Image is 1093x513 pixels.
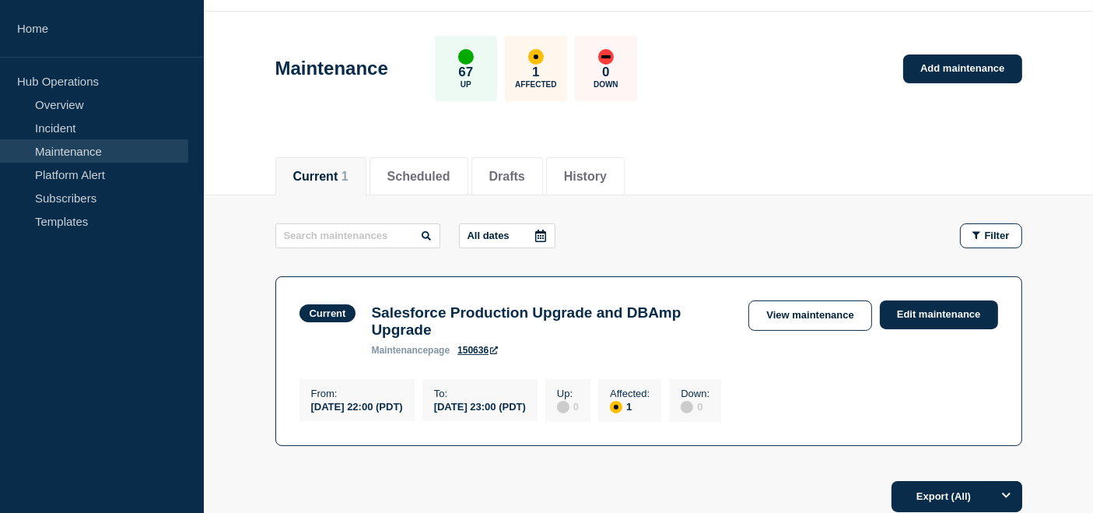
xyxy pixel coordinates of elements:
p: 0 [602,65,609,80]
p: All dates [468,230,510,241]
p: From : [311,388,403,399]
div: down [598,49,614,65]
input: Search maintenances [275,223,440,248]
a: Add maintenance [903,54,1021,83]
div: affected [610,401,622,413]
div: [DATE] 23:00 (PDT) [434,399,526,413]
h3: Salesforce Production Upgrade and DBAmp Upgrade [371,304,733,339]
div: affected [528,49,544,65]
button: Current 1 [293,170,349,184]
div: up [458,49,474,65]
a: View maintenance [748,300,871,331]
button: Drafts [489,170,525,184]
button: Options [991,481,1022,512]
p: Affected [515,80,556,89]
button: Export (All) [892,481,1022,512]
button: History [564,170,607,184]
p: Down [594,80,618,89]
span: 1 [342,170,349,183]
h1: Maintenance [275,58,388,79]
span: Filter [985,230,1010,241]
p: 67 [458,65,473,80]
div: disabled [681,401,693,413]
a: Edit maintenance [880,300,998,329]
button: All dates [459,223,555,248]
p: To : [434,388,526,399]
p: Affected : [610,388,650,399]
p: 1 [532,65,539,80]
p: Up [461,80,471,89]
span: maintenance [371,345,428,356]
p: Up : [557,388,579,399]
p: Down : [681,388,709,399]
div: 0 [681,399,709,413]
div: Current [310,307,346,319]
div: 0 [557,399,579,413]
div: 1 [610,399,650,413]
a: 150636 [457,345,498,356]
div: [DATE] 22:00 (PDT) [311,399,403,413]
button: Filter [960,223,1022,248]
p: page [371,345,450,356]
div: disabled [557,401,569,413]
button: Scheduled [387,170,450,184]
